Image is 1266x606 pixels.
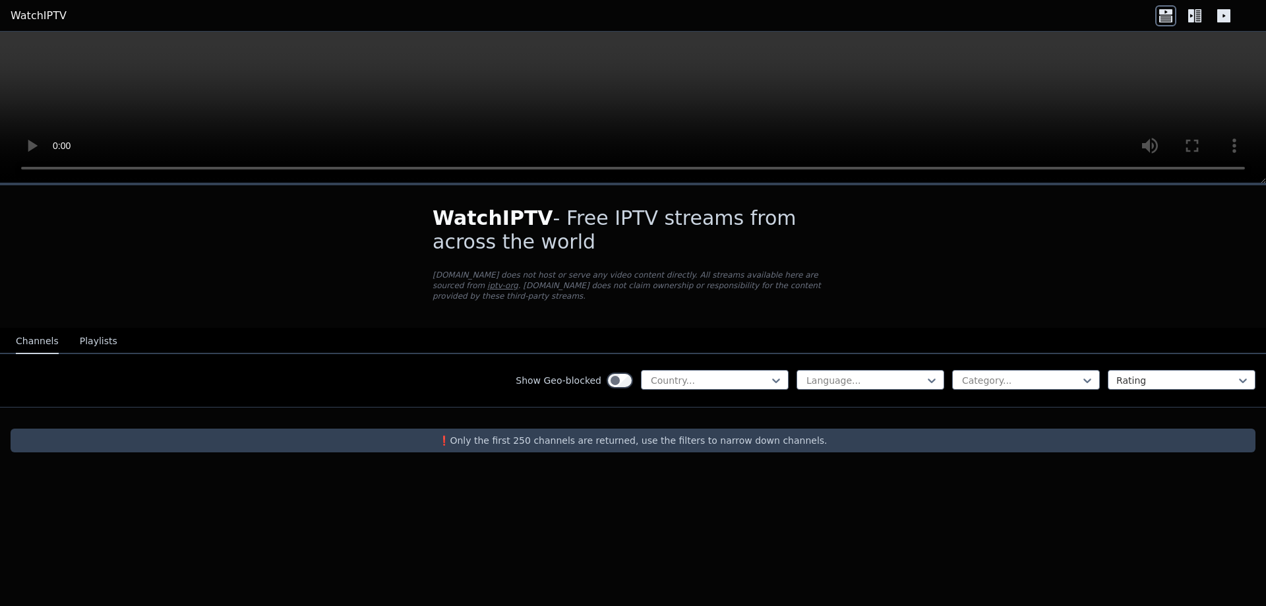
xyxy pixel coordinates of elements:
h1: - Free IPTV streams from across the world [433,206,833,254]
label: Show Geo-blocked [516,374,601,387]
p: [DOMAIN_NAME] does not host or serve any video content directly. All streams available here are s... [433,270,833,301]
button: Channels [16,329,59,354]
p: ❗️Only the first 250 channels are returned, use the filters to narrow down channels. [16,434,1250,447]
button: Playlists [80,329,117,354]
a: iptv-org [487,281,518,290]
a: WatchIPTV [11,8,67,24]
span: WatchIPTV [433,206,553,229]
